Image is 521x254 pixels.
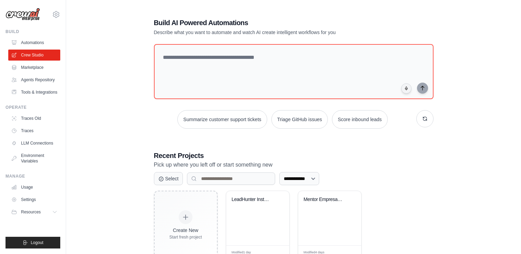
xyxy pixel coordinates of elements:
[154,18,385,28] h1: Build AI Powered Automations
[169,234,202,240] div: Start fresh project
[154,151,434,160] h3: Recent Projects
[8,37,60,48] a: Automations
[6,105,60,110] div: Operate
[31,240,43,245] span: Logout
[21,209,41,215] span: Resources
[271,110,328,129] button: Triage GitHub issues
[332,110,388,129] button: Score inbound leads
[154,160,434,169] p: Pick up where you left off or start something new
[154,29,385,36] p: Describe what you want to automate and watch AI create intelligent workflows for you
[8,150,60,167] a: Environment Variables
[304,197,345,203] div: Mentor Empresarial Hispanohablante - Instagram
[8,74,60,85] a: Agents Repository
[8,87,60,98] a: Tools & Integrations
[169,227,202,234] div: Create New
[8,125,60,136] a: Traces
[177,110,267,129] button: Summarize customer support tickets
[232,197,273,203] div: LeadHunter Instagram - Sergio Spasiano
[6,173,60,179] div: Manage
[6,237,60,248] button: Logout
[8,113,60,124] a: Traces Old
[8,207,60,218] button: Resources
[416,110,434,127] button: Get new suggestions
[6,8,40,21] img: Logo
[154,172,183,185] button: Select
[6,29,60,34] div: Build
[8,138,60,149] a: LLM Connections
[8,194,60,205] a: Settings
[401,83,411,94] button: Click to speak your automation idea
[8,50,60,61] a: Crew Studio
[8,182,60,193] a: Usage
[8,62,60,73] a: Marketplace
